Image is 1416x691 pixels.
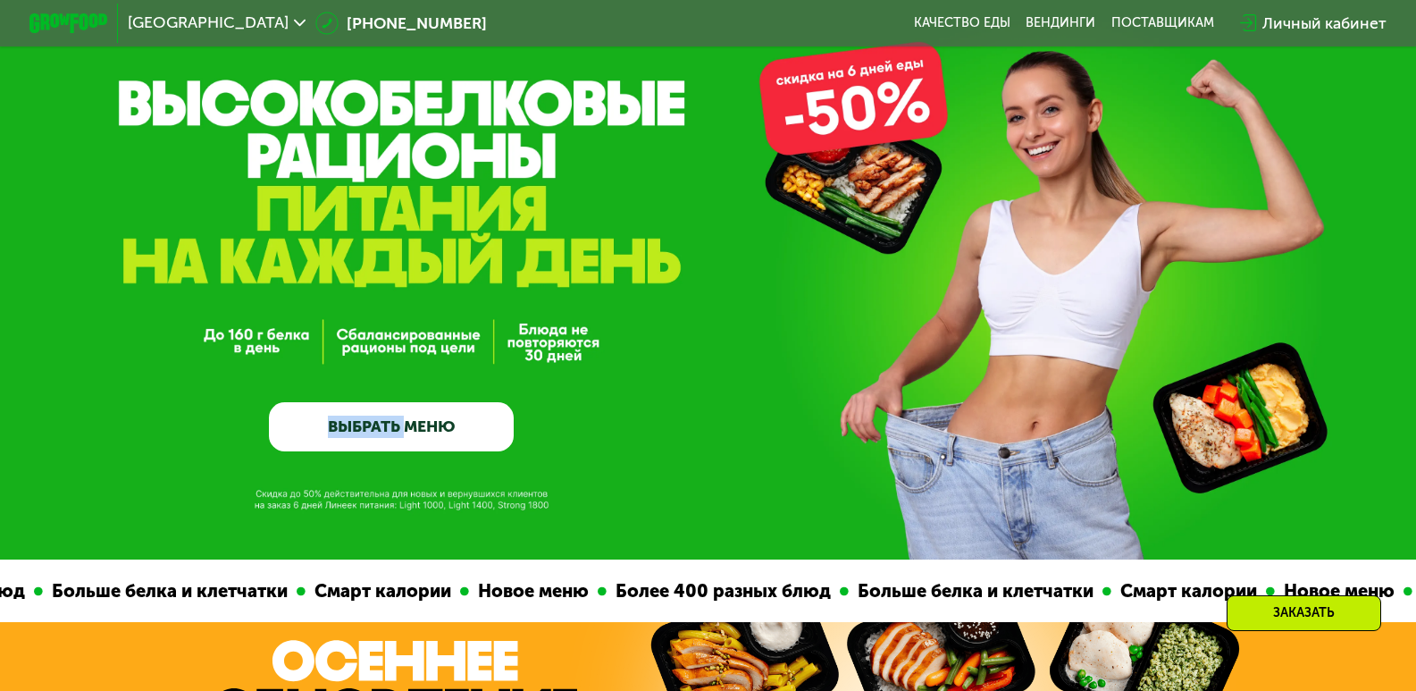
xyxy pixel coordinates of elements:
a: Вендинги [1026,15,1095,31]
a: ВЫБРАТЬ МЕНЮ [269,402,514,451]
div: Больше белка и клетчатки [322,577,575,605]
div: поставщикам [1111,15,1214,31]
div: Более 400 разных блюд [885,577,1119,605]
div: Больше белка и клетчатки [1127,577,1381,605]
span: [GEOGRAPHIC_DATA] [128,15,289,31]
div: Заказать [1227,595,1381,631]
div: Личный кабинет [1262,12,1387,35]
a: [PHONE_NUMBER] [315,12,487,35]
div: Новое меню [748,577,876,605]
a: Качество еды [914,15,1010,31]
div: Более 400 разных блюд [80,577,313,605]
div: Смарт калории [584,577,739,605]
